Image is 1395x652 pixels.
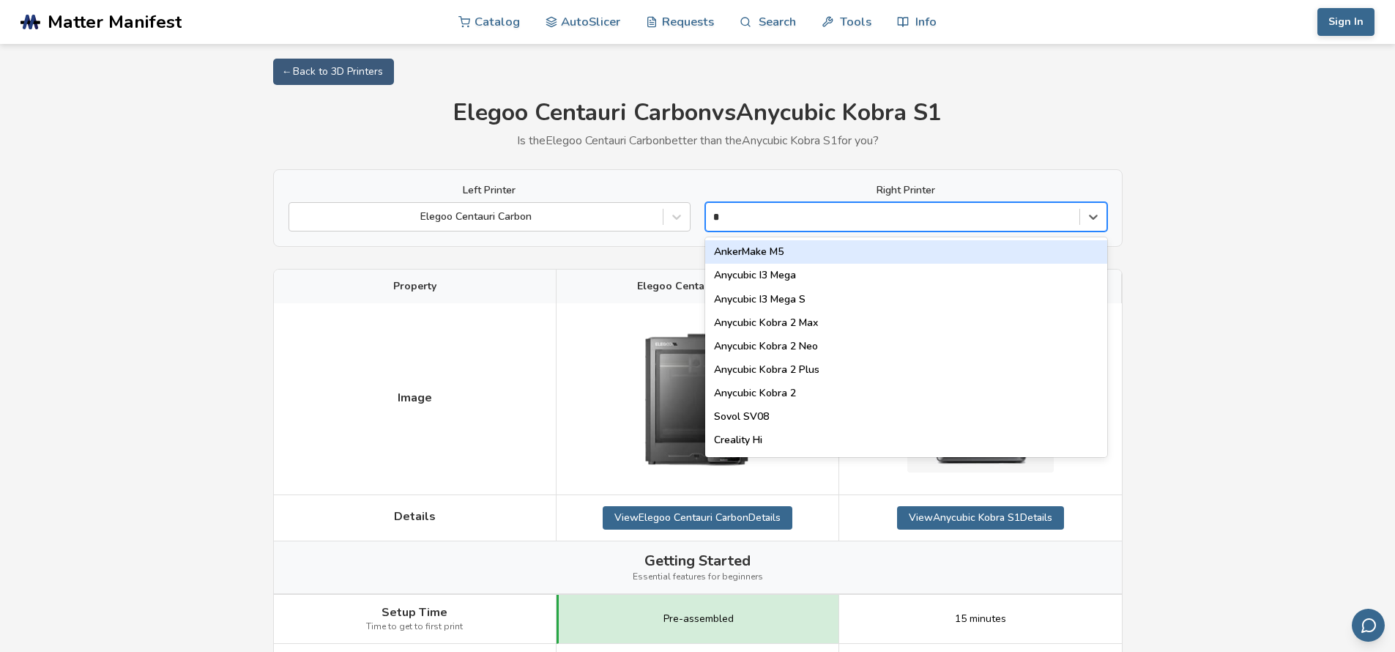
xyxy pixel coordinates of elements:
[705,382,1107,405] div: Anycubic Kobra 2
[705,452,1107,475] div: AnkerMake M5C
[273,100,1123,127] h1: Elegoo Centauri Carbon vs Anycubic Kobra S1
[48,12,182,32] span: Matter Manifest
[705,429,1107,452] div: Creality Hi
[705,405,1107,429] div: Sovol SV08
[366,622,463,632] span: Time to get to first print
[297,211,300,223] input: Elegoo Centauri Carbon
[382,606,447,619] span: Setup Time
[624,314,770,483] img: Elegoo Centauri Carbon
[603,506,792,530] a: ViewElegoo Centauri CarbonDetails
[633,572,763,582] span: Essential features for beginners
[705,240,1107,264] div: AnkerMake M5
[289,185,691,196] label: Left Printer
[398,391,432,404] span: Image
[897,506,1064,530] a: ViewAnycubic Kobra S1Details
[955,613,1006,625] span: 15 minutes
[705,288,1107,311] div: Anycubic I3 Mega S
[713,211,723,223] input: AnkerMake M5Anycubic I3 MegaAnycubic I3 Mega SAnycubic Kobra 2 MaxAnycubic Kobra 2 NeoAnycubic Ko...
[663,613,734,625] span: Pre-assembled
[393,281,436,292] span: Property
[705,311,1107,335] div: Anycubic Kobra 2 Max
[273,134,1123,147] p: Is the Elegoo Centauri Carbon better than the Anycubic Kobra S1 for you?
[644,552,751,569] span: Getting Started
[705,358,1107,382] div: Anycubic Kobra 2 Plus
[705,264,1107,287] div: Anycubic I3 Mega
[1352,609,1385,642] button: Send feedback via email
[637,281,758,292] span: Elegoo Centauri Carbon
[1317,8,1374,36] button: Sign In
[273,59,394,85] a: ← Back to 3D Printers
[394,510,436,523] span: Details
[705,185,1107,196] label: Right Printer
[705,335,1107,358] div: Anycubic Kobra 2 Neo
